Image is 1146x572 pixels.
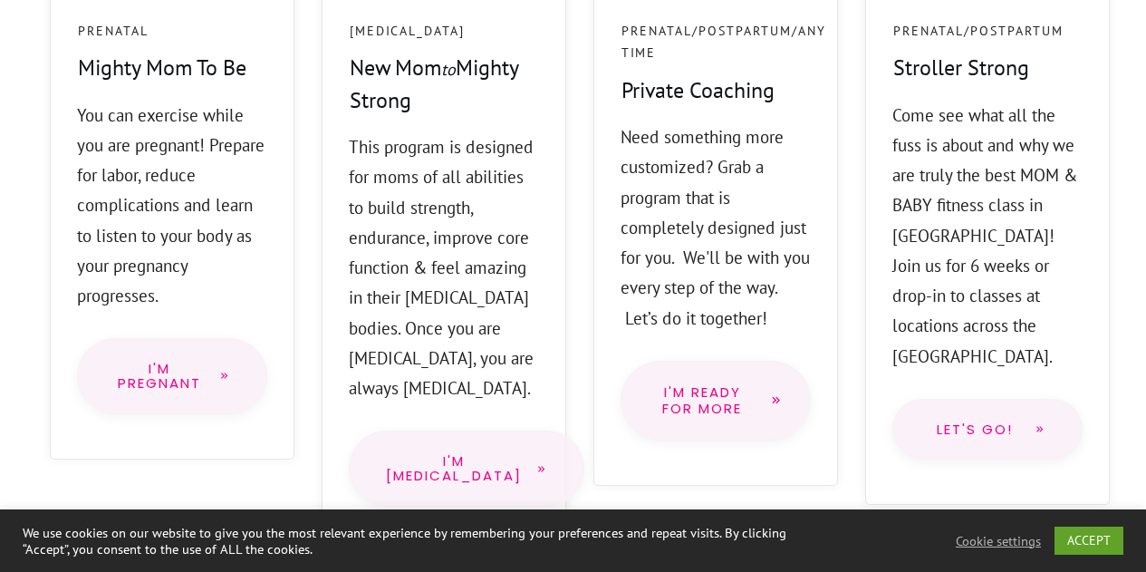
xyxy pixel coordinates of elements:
[77,338,267,413] a: I'm Pregnant
[621,75,775,122] h4: Private Coaching
[1055,527,1123,555] a: ACCEPT
[892,101,1083,372] p: Come see what all the fuss is about and why we are truly the best MOM & BABY fitness class in [GE...
[114,362,205,390] span: I'm Pregnant
[892,399,1083,461] a: Let's go!
[893,53,1029,100] h4: Stroller Strong
[621,20,825,64] p: Prenatal/PostPartum/Any Time
[350,53,538,131] h4: New Mom Mighty Strong
[649,384,756,417] span: I'm Ready for more
[621,122,811,334] p: Need something more customized? Grab a program that is completely designed just for you. We'll be...
[386,454,522,482] span: I'm [MEDICAL_DATA]
[350,20,465,43] p: [MEDICAL_DATA]
[621,361,811,441] a: I'm Ready for more
[77,101,267,312] p: You can exercise while you are pregnant! Prepare for labor, reduce complications and learn to lis...
[349,431,584,506] a: I'm [MEDICAL_DATA]
[441,59,456,80] span: to
[349,132,539,403] p: This program is designed for moms of all abilities to build strength, endurance, improve core fun...
[78,20,149,43] p: Prenatal
[893,20,1064,43] p: Prenatal/Postpartum
[78,53,246,100] h4: Mighty Mom To Be
[956,533,1041,549] a: Cookie settings
[929,422,1020,437] span: Let's go!
[23,525,794,557] div: We use cookies on our website to give you the most relevant experience by remembering your prefer...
